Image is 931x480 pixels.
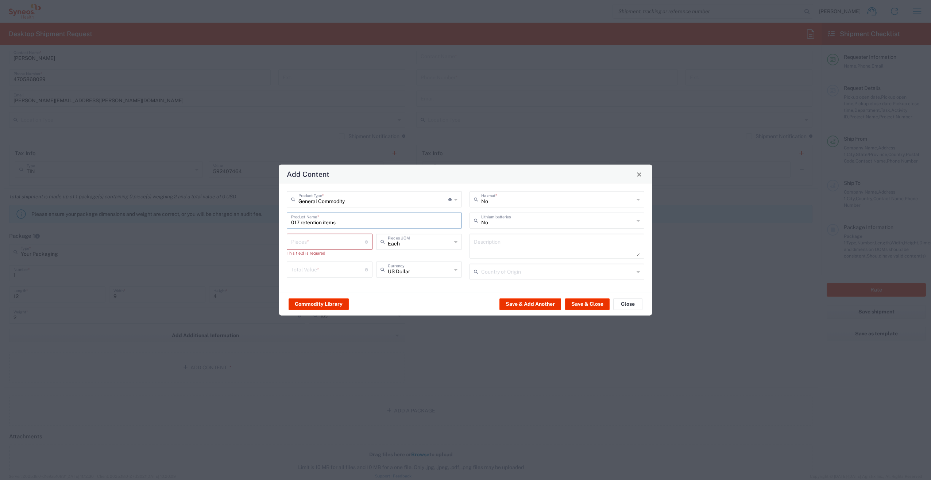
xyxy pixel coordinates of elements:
button: Save & Close [565,298,610,310]
div: This field is required [287,250,372,256]
button: Commodity Library [289,298,349,310]
button: Save & Add Another [499,298,561,310]
button: Close [613,298,642,310]
button: Close [634,169,644,179]
h4: Add Content [287,169,329,179]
